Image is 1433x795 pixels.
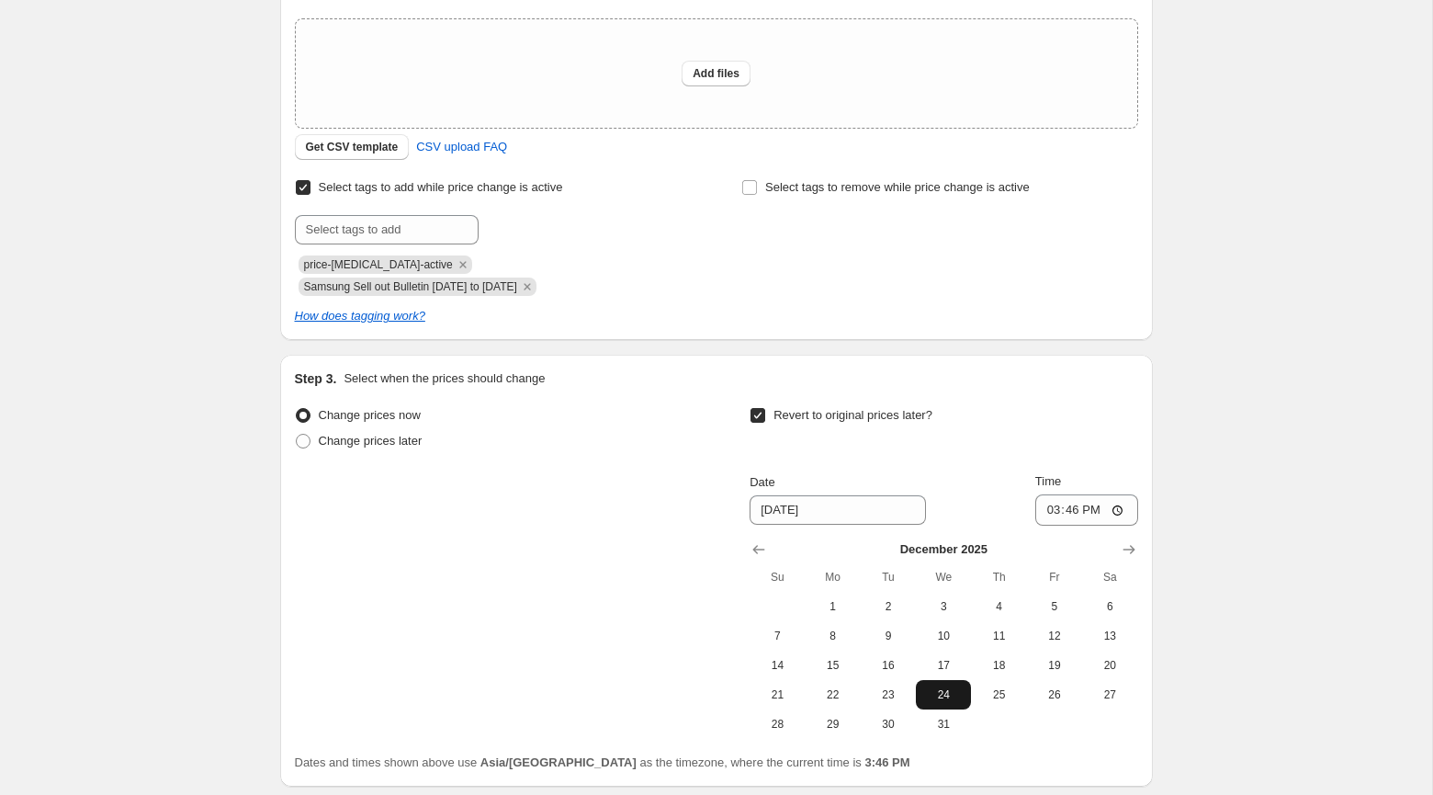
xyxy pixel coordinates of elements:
[1082,651,1137,680] button: Saturday December 20 2025
[806,621,861,651] button: Monday December 8 2025
[1027,680,1082,710] button: Friday December 26 2025
[916,651,971,680] button: Wednesday December 17 2025
[693,66,739,81] span: Add files
[813,687,853,702] span: 22
[1082,592,1137,621] button: Saturday December 6 2025
[1035,494,1138,526] input: 12:00
[971,651,1026,680] button: Thursday December 18 2025
[978,629,1019,643] span: 11
[971,592,1026,621] button: Thursday December 4 2025
[1082,680,1137,710] button: Saturday December 27 2025
[304,258,453,271] span: price-change-job-active
[861,562,916,592] th: Tuesday
[861,592,916,621] button: Tuesday December 2 2025
[1034,629,1075,643] span: 12
[1027,592,1082,621] button: Friday December 5 2025
[1089,629,1130,643] span: 13
[916,710,971,739] button: Wednesday December 31 2025
[405,132,518,162] a: CSV upload FAQ
[806,680,861,710] button: Monday December 22 2025
[868,599,908,614] span: 2
[971,621,1026,651] button: Thursday December 11 2025
[916,592,971,621] button: Wednesday December 3 2025
[750,621,805,651] button: Sunday December 7 2025
[923,599,964,614] span: 3
[319,434,423,448] span: Change prices later
[344,369,545,388] p: Select when the prices should change
[868,570,908,585] span: Tu
[916,680,971,710] button: Wednesday December 24 2025
[868,717,908,732] span: 30
[923,717,964,732] span: 31
[1116,537,1142,562] button: Show next month, January 2026
[750,651,805,680] button: Sunday December 14 2025
[319,180,563,194] span: Select tags to add while price change is active
[519,278,536,295] button: Remove Samsung Sell out Bulletin Oct 12, 2025 to 31 Dec 2025
[978,599,1019,614] span: 4
[1082,562,1137,592] th: Saturday
[806,562,861,592] th: Monday
[773,408,932,422] span: Revert to original prices later?
[1034,570,1075,585] span: Fr
[813,629,853,643] span: 8
[971,562,1026,592] th: Thursday
[1027,621,1082,651] button: Friday December 12 2025
[480,755,637,769] b: Asia/[GEOGRAPHIC_DATA]
[746,537,772,562] button: Show previous month, November 2025
[1027,651,1082,680] button: Friday December 19 2025
[864,755,909,769] b: 3:46 PM
[916,562,971,592] th: Wednesday
[750,495,926,525] input: 10/13/2025
[295,369,337,388] h2: Step 3.
[765,180,1030,194] span: Select tags to remove while price change is active
[1034,687,1075,702] span: 26
[1089,570,1130,585] span: Sa
[813,658,853,673] span: 15
[861,621,916,651] button: Tuesday December 9 2025
[295,755,910,769] span: Dates and times shown above use as the timezone, where the current time is
[1035,474,1061,488] span: Time
[682,61,750,86] button: Add files
[1082,621,1137,651] button: Saturday December 13 2025
[978,570,1019,585] span: Th
[806,651,861,680] button: Monday December 15 2025
[295,134,410,160] button: Get CSV template
[757,717,797,732] span: 28
[306,140,399,154] span: Get CSV template
[813,599,853,614] span: 1
[868,629,908,643] span: 9
[1034,599,1075,614] span: 5
[750,475,774,489] span: Date
[750,710,805,739] button: Sunday December 28 2025
[416,138,507,156] span: CSV upload FAQ
[813,570,853,585] span: Mo
[319,408,421,422] span: Change prices now
[1089,599,1130,614] span: 6
[757,629,797,643] span: 7
[861,651,916,680] button: Tuesday December 16 2025
[750,680,805,710] button: Sunday December 21 2025
[916,621,971,651] button: Wednesday December 10 2025
[923,687,964,702] span: 24
[295,309,425,323] a: How does tagging work?
[978,687,1019,702] span: 25
[861,710,916,739] button: Tuesday December 30 2025
[978,658,1019,673] span: 18
[923,658,964,673] span: 17
[304,280,517,293] span: Samsung Sell out Bulletin Oct 12, 2025 to 31 Dec 2025
[923,629,964,643] span: 10
[868,658,908,673] span: 16
[813,717,853,732] span: 29
[750,562,805,592] th: Sunday
[971,680,1026,710] button: Thursday December 25 2025
[757,687,797,702] span: 21
[861,680,916,710] button: Tuesday December 23 2025
[1089,658,1130,673] span: 20
[923,570,964,585] span: We
[757,658,797,673] span: 14
[1027,562,1082,592] th: Friday
[1089,687,1130,702] span: 27
[455,256,471,273] button: Remove price-change-job-active
[1034,658,1075,673] span: 19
